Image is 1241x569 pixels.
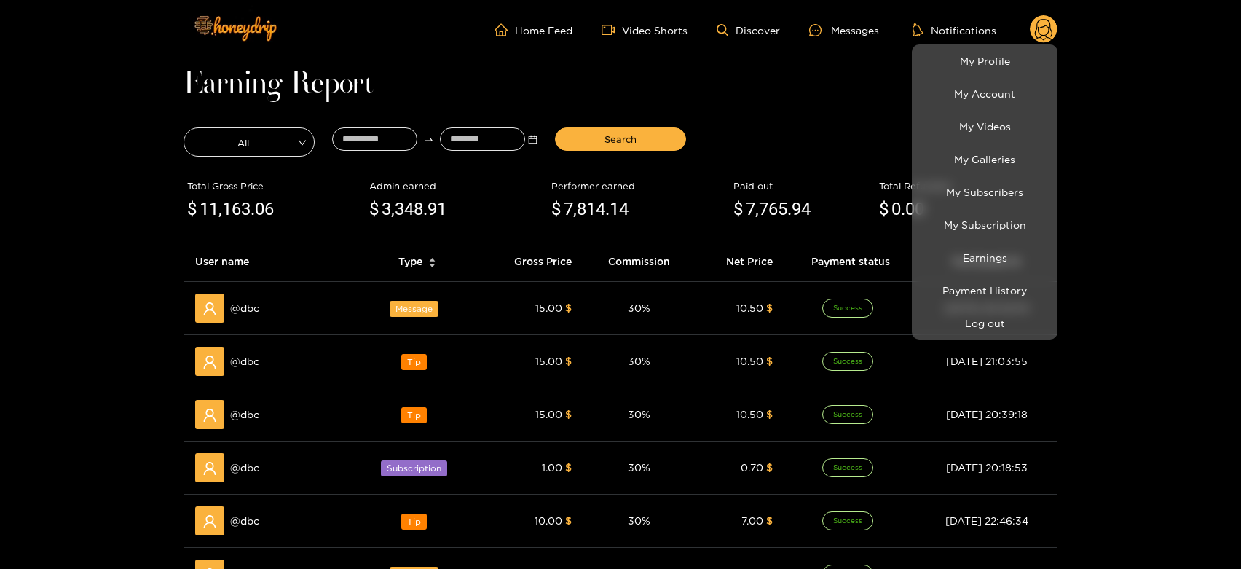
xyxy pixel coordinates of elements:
a: My Galleries [915,146,1054,172]
a: Earnings [915,245,1054,270]
a: My Subscribers [915,179,1054,205]
a: My Videos [915,114,1054,139]
a: My Subscription [915,212,1054,238]
a: My Account [915,81,1054,106]
a: My Profile [915,48,1054,74]
button: Log out [915,310,1054,336]
a: Payment History [915,278,1054,303]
